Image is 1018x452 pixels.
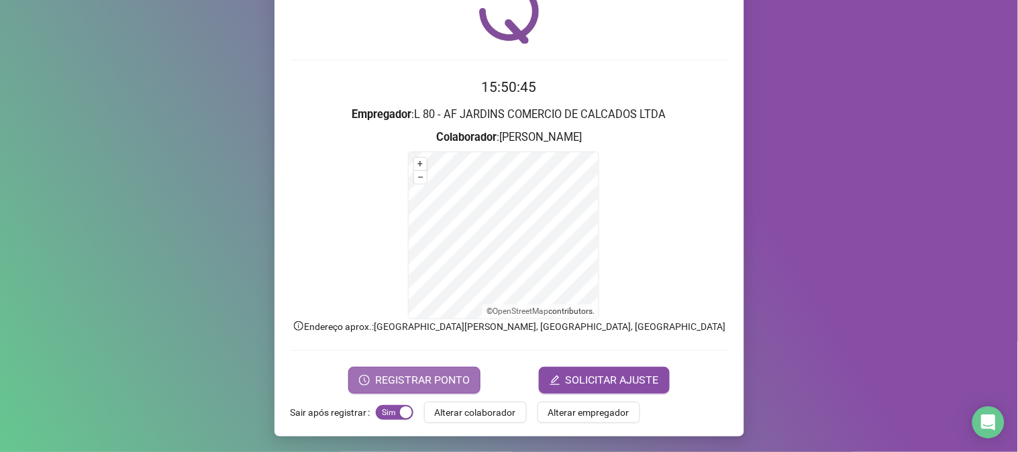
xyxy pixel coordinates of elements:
[548,405,629,420] span: Alterar empregador
[291,129,728,146] h3: : [PERSON_NAME]
[435,405,516,420] span: Alterar colaborador
[487,306,595,316] li: © contributors.
[414,171,427,184] button: –
[375,372,470,388] span: REGISTRAR PONTO
[493,306,548,316] a: OpenStreetMap
[359,375,370,386] span: clock-circle
[291,402,376,423] label: Sair após registrar
[424,402,527,423] button: Alterar colaborador
[566,372,659,388] span: SOLICITAR AJUSTE
[538,402,640,423] button: Alterar empregador
[352,108,412,121] strong: Empregador
[414,158,427,170] button: +
[436,131,497,144] strong: Colaborador
[291,106,728,123] h3: : L 80 - AF JARDINS COMERCIO DE CALCADOS LTDA
[539,367,670,394] button: editSOLICITAR AJUSTE
[348,367,480,394] button: REGISTRAR PONTO
[482,79,537,95] time: 15:50:45
[293,320,305,332] span: info-circle
[972,406,1005,439] div: Open Intercom Messenger
[550,375,560,386] span: edit
[291,319,728,334] p: Endereço aprox. : [GEOGRAPHIC_DATA][PERSON_NAME], [GEOGRAPHIC_DATA], [GEOGRAPHIC_DATA]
